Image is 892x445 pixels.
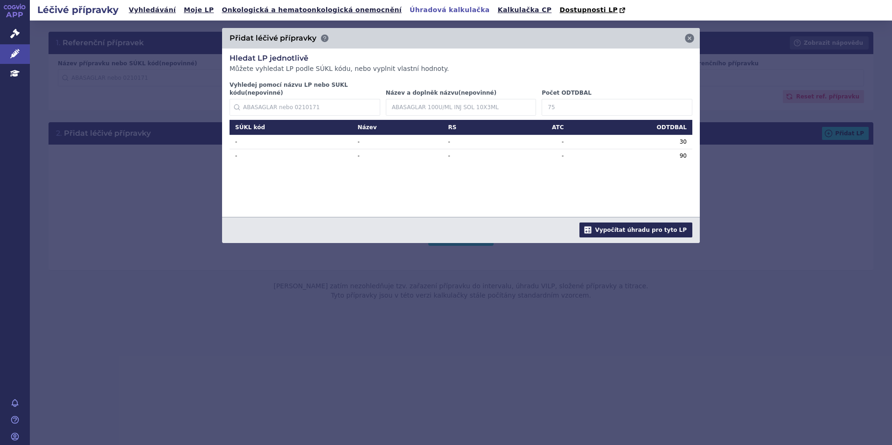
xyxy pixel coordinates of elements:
[230,120,352,135] th: SÚKL kód
[407,4,493,16] a: Úhradová kalkulačka
[230,149,352,163] td: -
[542,99,692,116] input: 75
[501,135,569,149] td: -
[230,81,380,97] label: Vyhledej pomocí názvu LP nebo SUKL kódu
[245,90,283,96] span: (nepovinné)
[559,6,618,14] span: Dostupnosti LP
[579,222,692,237] button: Vypočítat úhradu pro tyto LP
[230,53,692,63] h3: Hledat LP jednotlivě
[181,4,216,16] a: Moje LP
[230,64,692,74] p: Můžete vyhledat LP podle SÚKL kódu, nebo vyplnit vlastní hodnoty.
[501,149,569,163] td: -
[30,3,126,16] h2: Léčivé přípravky
[352,135,442,149] td: -
[230,99,380,116] input: ABASAGLAR nebo 0210171
[569,149,692,163] td: 90
[219,4,404,16] a: Onkologická a hematoonkologická onemocnění
[501,120,569,135] th: ATC
[557,4,630,17] a: Dostupnosti LP
[386,89,537,97] label: Název a doplněk názvu
[230,135,352,149] td: -
[442,135,501,149] td: -
[386,99,537,116] input: ABASAGLAR 100U/ML INJ SOL 10X3ML
[230,33,316,43] h3: Přidat léčivé přípravky
[442,149,501,163] td: -
[352,120,442,135] th: Název
[459,90,497,96] span: (nepovinné)
[442,120,501,135] th: RS
[542,89,692,97] label: Počet ODTDBAL
[569,135,692,149] td: 30
[495,4,555,16] a: Kalkulačka CP
[569,120,692,135] th: ODTDBAL
[126,4,179,16] a: Vyhledávání
[352,149,442,163] td: -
